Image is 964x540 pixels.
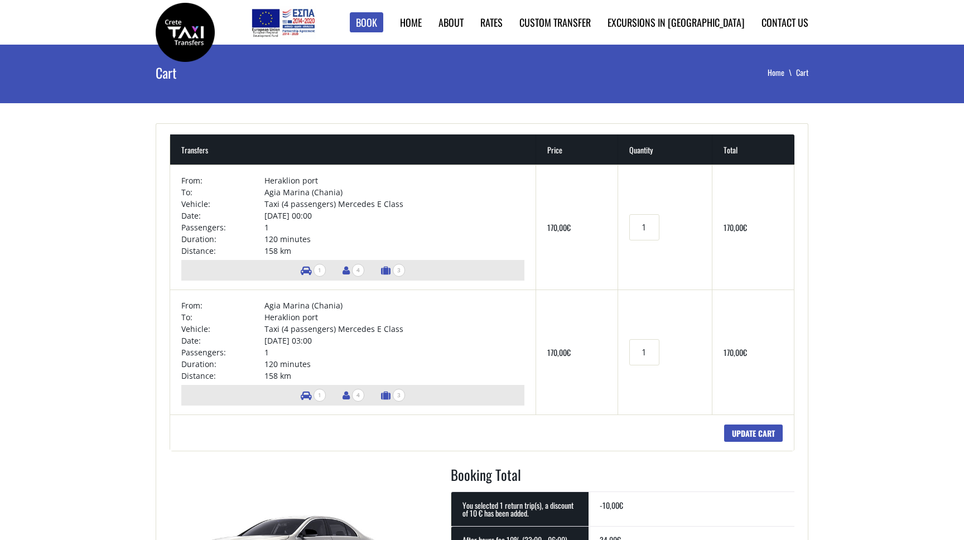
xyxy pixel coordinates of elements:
[337,260,370,281] li: Number of passengers
[156,3,215,62] img: Crete Taxi Transfers | Crete Taxi Transfers Cart | Crete Taxi Transfers
[393,264,405,277] span: 3
[567,346,571,358] span: €
[438,15,464,30] a: About
[314,389,326,402] span: 1
[724,346,747,358] bdi: 170,00
[181,335,264,346] td: Date:
[264,323,524,335] td: Taxi (4 passengers) Mercedes E Class
[393,389,405,402] span: 3
[567,221,571,233] span: €
[264,210,524,221] td: [DATE] 00:00
[375,385,411,406] li: Number of luggage items
[796,67,808,78] li: Cart
[170,134,536,165] th: Transfers
[181,221,264,233] td: Passengers:
[350,12,383,33] a: Book
[743,221,747,233] span: €
[181,175,264,186] td: From:
[264,221,524,233] td: 1
[314,264,326,277] span: 1
[181,370,264,382] td: Distance:
[295,260,331,281] li: Number of vehicles
[181,346,264,358] td: Passengers:
[264,245,524,257] td: 158 km
[264,311,524,323] td: Heraklion port
[264,370,524,382] td: 158 km
[451,465,794,491] h2: Booking Total
[181,300,264,311] td: From:
[181,198,264,210] td: Vehicle:
[181,358,264,370] td: Duration:
[181,210,264,221] td: Date:
[536,134,618,165] th: Price
[337,385,370,406] li: Number of passengers
[264,346,524,358] td: 1
[547,346,571,358] bdi: 170,00
[451,491,589,526] th: You selected 1 return trip(s), a discount of 10 € has been added.
[629,339,659,365] input: Transfers quantity
[181,245,264,257] td: Distance:
[181,233,264,245] td: Duration:
[375,260,411,281] li: Number of luggage items
[618,134,712,165] th: Quantity
[629,214,659,240] input: Transfers quantity
[768,66,796,78] a: Home
[608,15,745,30] a: Excursions in [GEOGRAPHIC_DATA]
[600,499,623,511] bdi: -10,00
[352,389,364,402] span: 4
[519,15,591,30] a: Custom Transfer
[181,186,264,198] td: To:
[264,335,524,346] td: [DATE] 03:00
[295,385,331,406] li: Number of vehicles
[264,198,524,210] td: Taxi (4 passengers) Mercedes E Class
[156,25,215,37] a: Crete Taxi Transfers | Crete Taxi Transfers Cart | Crete Taxi Transfers
[619,499,623,511] span: €
[264,300,524,311] td: Agia Marina (Chania)
[547,221,571,233] bdi: 170,00
[352,264,364,277] span: 4
[400,15,422,30] a: Home
[724,221,747,233] bdi: 170,00
[712,134,794,165] th: Total
[264,358,524,370] td: 120 minutes
[480,15,503,30] a: Rates
[264,233,524,245] td: 120 minutes
[181,323,264,335] td: Vehicle:
[264,186,524,198] td: Agia Marina (Chania)
[156,45,375,100] h1: Cart
[724,425,783,442] input: Update cart
[250,6,316,39] img: e-bannersEUERDF180X90.jpg
[181,311,264,323] td: To:
[743,346,747,358] span: €
[264,175,524,186] td: Heraklion port
[761,15,808,30] a: Contact us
